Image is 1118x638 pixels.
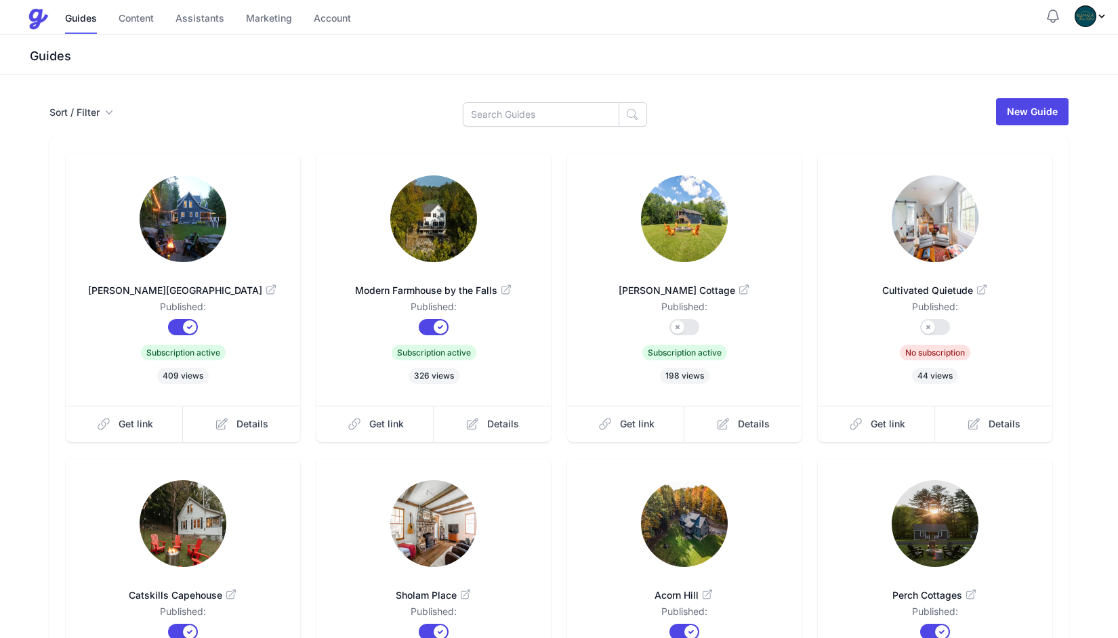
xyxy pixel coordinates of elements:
span: 44 views [912,368,958,384]
a: Marketing [246,5,292,34]
dd: Published: [589,300,780,319]
span: Cultivated Quietude [840,284,1031,297]
span: Acorn Hill [589,589,780,602]
span: Subscription active [642,345,727,360]
a: Sholam Place [338,572,529,605]
a: Assistants [175,5,224,34]
span: 198 views [660,368,709,384]
dd: Published: [840,300,1031,319]
span: Details [989,417,1020,431]
button: Sort / Filter [49,106,113,119]
dd: Published: [87,300,278,319]
img: dr0vmyg0y6jhp7w710uxafq7uhdy [641,175,728,262]
a: Get link [66,406,184,442]
a: Guides [65,5,97,34]
a: Get link [567,406,685,442]
a: Content [119,5,154,34]
span: 409 views [157,368,209,384]
div: Profile Menu [1075,5,1107,27]
a: [PERSON_NAME][GEOGRAPHIC_DATA] [87,268,278,300]
span: Details [487,417,519,431]
dd: Published: [840,605,1031,624]
img: Guestive Guides [27,8,49,30]
a: Get link [818,406,936,442]
span: No subscription [900,345,970,360]
a: Details [935,406,1052,442]
span: Subscription active [392,345,476,360]
span: Get link [369,417,404,431]
span: Modern Farmhouse by the Falls [338,284,529,297]
img: 7b9xzzh4eks7aqn73y45wchzlam4 [1075,5,1096,27]
span: Get link [620,417,655,431]
a: Acorn Hill [589,572,780,605]
span: Get link [119,417,153,431]
dd: Published: [338,300,529,319]
a: [PERSON_NAME] Cottage [589,268,780,300]
img: pagmpvtx35557diczqqovcmn2chs [390,480,477,567]
img: tl5jf171fnvyd6sjfafv0d7ncw02 [140,480,226,567]
span: Sholam Place [338,589,529,602]
span: Catskills Capehouse [87,589,278,602]
a: New Guide [996,98,1069,125]
span: [PERSON_NAME] Cottage [589,284,780,297]
span: [PERSON_NAME][GEOGRAPHIC_DATA] [87,284,278,297]
a: Details [434,406,551,442]
span: 326 views [409,368,459,384]
img: xn43evbbayg2pjjjtz1wn17ag0ji [641,480,728,567]
a: Details [183,406,300,442]
a: Catskills Capehouse [87,572,278,605]
img: tw5flr8t49u5t2elw01o8kxghlov [140,175,226,262]
span: Details [738,417,770,431]
span: Get link [871,417,905,431]
dd: Published: [338,605,529,624]
a: Modern Farmhouse by the Falls [338,268,529,300]
a: Account [314,5,351,34]
h3: Guides [27,48,1118,64]
img: 1cdp7crjxwncur1ymapuu5909xq8 [892,175,978,262]
dd: Published: [589,605,780,624]
span: Subscription active [141,345,226,360]
input: Search Guides [463,102,619,127]
button: Notifications [1045,8,1061,24]
img: vpe5jagjyri07d3uw7hjogrobjkk [390,175,477,262]
a: Get link [316,406,434,442]
img: 0uo6fp2wb57pvq4v6w237t4x8v8h [892,480,978,567]
a: Perch Cottages [840,572,1031,605]
span: Perch Cottages [840,589,1031,602]
span: Details [236,417,268,431]
dd: Published: [87,605,278,624]
a: Cultivated Quietude [840,268,1031,300]
a: Details [684,406,802,442]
